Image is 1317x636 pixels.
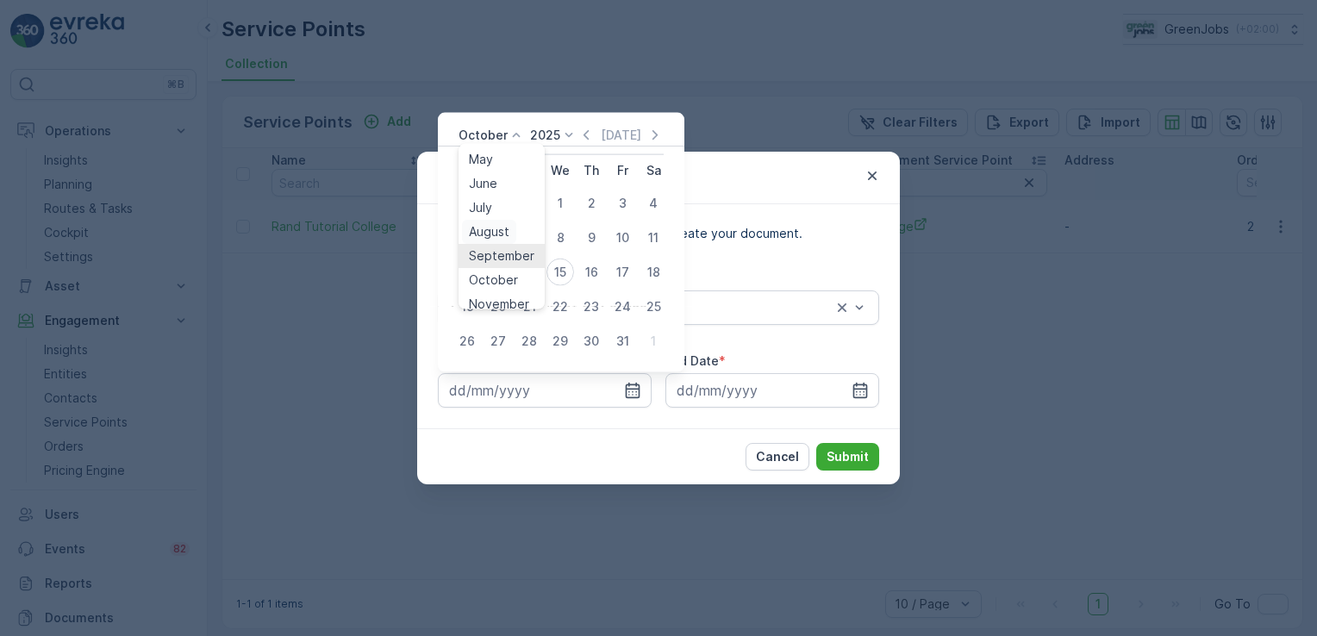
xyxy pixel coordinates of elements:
[453,224,481,252] div: 5
[609,224,636,252] div: 10
[609,259,636,286] div: 17
[484,293,512,321] div: 20
[452,155,483,186] th: Sunday
[609,327,636,355] div: 31
[546,224,574,252] div: 8
[601,127,641,144] p: [DATE]
[609,293,636,321] div: 24
[453,259,481,286] div: 12
[577,259,605,286] div: 16
[515,293,543,321] div: 21
[459,144,545,309] ul: Menu
[746,443,809,471] button: Cancel
[469,127,494,144] span: April
[640,293,667,321] div: 25
[453,190,481,217] div: 28
[459,127,508,144] p: October
[607,155,638,186] th: Friday
[469,199,492,216] span: July
[453,327,481,355] div: 26
[640,327,667,355] div: 1
[469,223,509,240] span: August
[546,259,574,286] div: 15
[469,175,497,192] span: June
[576,155,607,186] th: Thursday
[438,373,652,408] input: dd/mm/yyyy
[469,247,534,265] span: September
[577,224,605,252] div: 9
[577,293,605,321] div: 23
[827,448,869,465] p: Submit
[469,271,518,289] span: October
[453,293,481,321] div: 19
[756,448,799,465] p: Cancel
[640,190,667,217] div: 4
[577,327,605,355] div: 30
[638,155,669,186] th: Saturday
[577,190,605,217] div: 2
[665,373,879,408] input: dd/mm/yyyy
[665,353,719,368] label: End Date
[609,190,636,217] div: 3
[640,259,667,286] div: 18
[546,293,574,321] div: 22
[530,127,560,144] p: 2025
[484,327,512,355] div: 27
[640,224,667,252] div: 11
[545,155,576,186] th: Wednesday
[469,151,493,168] span: May
[546,190,574,217] div: 1
[546,327,574,355] div: 29
[816,443,879,471] button: Submit
[515,327,543,355] div: 28
[469,296,529,313] span: November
